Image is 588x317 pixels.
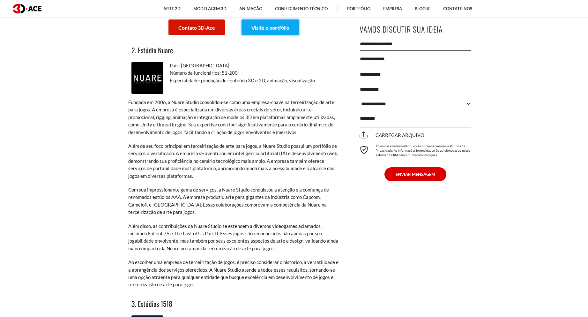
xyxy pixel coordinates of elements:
[360,23,443,35] font: Vamos discutir sua ideia
[13,4,41,13] img: logotipo escuro
[242,19,299,35] a: Visite o portfólio
[168,19,225,35] a: Contato 3D-Ace
[347,6,370,11] font: Portfólio
[443,6,472,11] font: Contate-nos
[128,259,339,287] font: Ao escolher uma empresa de terceirização de jogos, é preciso considerar o histórico, a versatilid...
[275,6,328,11] font: Conhecimento técnico
[396,172,435,177] font: ENVIAR MENSAGEM
[193,6,227,11] font: Modelagem 3D
[131,45,173,55] font: 2. Estúdio Nuare
[415,6,430,11] font: Blogue
[170,78,315,83] font: Especialidade: produção de conteúdo 3D e 2D, animação, visualização
[131,298,172,309] font: 3. Estúdios 1518
[178,25,215,31] font: Contato 3D-Ace
[376,144,470,157] font: Ao enviar este formulário, você concorda com nossa Política de Privacidade. As informações fornec...
[251,25,289,31] font: Visite o portfólio
[128,223,338,251] font: Além disso, as contribuições da Nuare Studio se estendem a diversos videogames aclamados, incluin...
[170,70,238,76] font: Número de funcionários: 51-200
[128,99,335,135] font: Fundada em 2006, a Nuare Studio consolidou-se como uma empresa-chave na terceirização de arte par...
[128,143,338,179] font: Além de seu foco principal em terceirização de arte para jogos, a Nuare Studio possui um portfóli...
[128,187,329,215] font: Com sua impressionante gama de serviços, a Nuare Studio conquistou a atenção e a confiança de ren...
[170,63,229,68] font: País: [GEOGRAPHIC_DATA]
[131,62,163,94] img: Logotipo do Nuare Studio
[376,132,424,138] font: Carregar arquivo
[384,167,446,181] button: ENVIAR MENSAGEM
[383,6,402,11] font: Empresa
[239,6,262,11] font: Animação
[163,6,181,11] font: Arte 2D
